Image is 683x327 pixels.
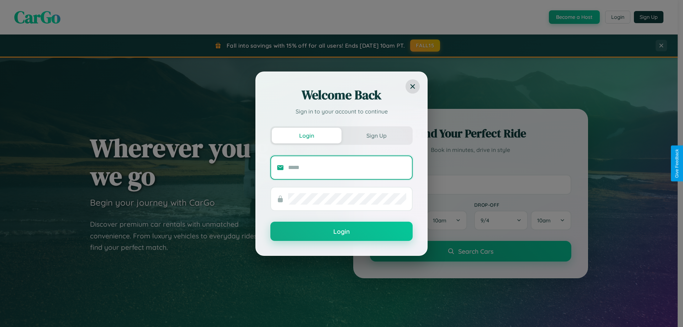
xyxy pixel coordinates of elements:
[674,149,679,178] div: Give Feedback
[270,107,413,116] p: Sign in to your account to continue
[341,128,411,143] button: Sign Up
[272,128,341,143] button: Login
[270,86,413,104] h2: Welcome Back
[270,222,413,241] button: Login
